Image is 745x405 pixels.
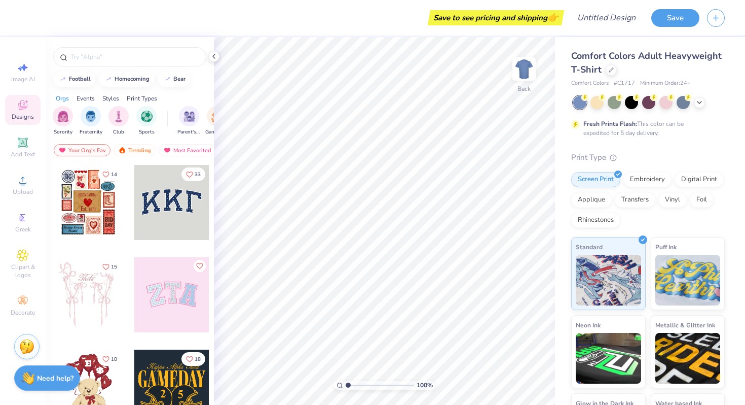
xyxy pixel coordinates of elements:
button: filter button [80,106,102,136]
button: Like [98,260,122,274]
div: filter for Club [108,106,129,136]
img: Standard [576,255,641,306]
button: filter button [108,106,129,136]
button: Like [194,260,206,272]
img: Sports Image [141,111,153,122]
div: Foil [690,192,714,208]
button: Save [651,9,699,27]
button: bear [158,72,190,87]
div: football [69,76,91,82]
div: homecoming [115,76,150,82]
span: Standard [576,242,603,252]
div: filter for Sorority [53,106,73,136]
span: Fraternity [80,128,102,136]
div: filter for Game Day [205,106,229,136]
div: Screen Print [571,172,620,187]
span: Parent's Weekend [177,128,201,136]
span: Comfort Colors Adult Heavyweight T-Shirt [571,50,722,76]
span: Image AI [11,75,35,83]
div: Rhinestones [571,213,620,228]
button: filter button [205,106,229,136]
span: Minimum Order: 24 + [640,79,691,88]
button: Like [181,167,205,181]
button: filter button [136,106,157,136]
div: Print Types [127,94,157,103]
button: Like [98,352,122,366]
div: Save to see pricing and shipping [430,10,562,25]
img: Neon Ink [576,333,641,384]
span: 15 [111,264,117,269]
div: Applique [571,192,612,208]
div: Your Org's Fav [54,144,110,156]
strong: Need help? [37,374,73,383]
img: Back [514,59,534,79]
span: 33 [195,172,201,177]
div: Trending [114,144,156,156]
img: Parent's Weekend Image [183,111,195,122]
img: Fraternity Image [85,111,96,122]
span: # C1717 [614,79,635,88]
div: Vinyl [658,192,687,208]
span: Sports [139,128,155,136]
div: Back [517,84,531,93]
div: Orgs [56,94,69,103]
img: trend_line.gif [163,76,171,82]
button: Like [181,352,205,366]
div: Print Type [571,152,725,163]
span: Puff Ink [655,242,677,252]
span: Game Day [205,128,229,136]
span: Club [113,128,124,136]
div: Digital Print [675,172,724,187]
span: Designs [12,113,34,121]
div: Transfers [615,192,655,208]
span: Clipart & logos [5,263,41,279]
div: Events [77,94,95,103]
div: Most Favorited [159,144,216,156]
button: homecoming [99,72,154,87]
img: trend_line.gif [104,76,113,82]
span: 👉 [547,11,558,23]
div: Embroidery [623,172,672,187]
img: most_fav.gif [58,147,66,154]
input: Untitled Design [569,8,644,28]
strong: Fresh Prints Flash: [583,120,637,128]
span: 10 [111,357,117,362]
span: Comfort Colors [571,79,609,88]
span: Metallic & Glitter Ink [655,320,715,330]
img: Puff Ink [655,255,721,306]
div: filter for Fraternity [80,106,102,136]
img: Sorority Image [57,111,69,122]
button: football [53,72,95,87]
input: Try "Alpha" [70,52,200,62]
span: 18 [195,357,201,362]
img: Club Image [113,111,124,122]
img: most_fav.gif [163,147,171,154]
div: Styles [102,94,119,103]
div: bear [173,76,185,82]
img: trend_line.gif [59,76,67,82]
span: Sorority [54,128,72,136]
span: Decorate [11,309,35,317]
div: filter for Parent's Weekend [177,106,201,136]
span: 100 % [417,381,433,390]
span: Upload [13,188,33,196]
button: filter button [53,106,73,136]
button: filter button [177,106,201,136]
img: Game Day Image [211,111,223,122]
div: filter for Sports [136,106,157,136]
img: Metallic & Glitter Ink [655,333,721,384]
button: Like [98,167,122,181]
span: Neon Ink [576,320,601,330]
span: 14 [111,172,117,177]
span: Add Text [11,150,35,158]
span: Greek [15,225,31,233]
div: This color can be expedited for 5 day delivery. [583,119,708,138]
img: trending.gif [118,147,126,154]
